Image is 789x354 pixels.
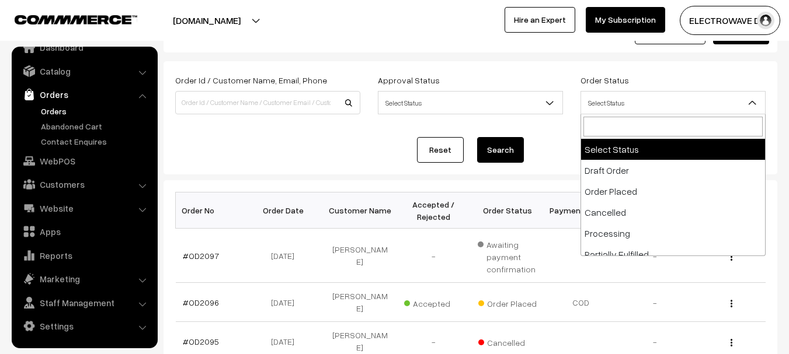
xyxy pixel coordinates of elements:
a: Customers [15,174,154,195]
button: Search [477,137,524,163]
span: Order Placed [478,295,537,310]
td: [PERSON_NAME] [323,283,397,322]
th: Accepted / Rejected [397,192,470,229]
a: Reports [15,245,154,266]
span: Select Status [581,91,766,114]
td: - [618,283,691,322]
img: Menu [731,339,732,346]
img: Menu [731,253,732,261]
button: [DOMAIN_NAME] [132,6,281,35]
th: Customer Name [323,192,397,229]
a: Catalog [15,61,154,82]
button: ELECTROWAVE DE… [680,6,780,35]
img: COMMMERCE [15,15,137,24]
img: Menu [731,300,732,307]
td: COD [544,283,618,322]
li: Partially Fulfilled [581,244,765,265]
th: Order No [176,192,249,229]
a: Reset [417,137,464,163]
input: Order Id / Customer Name / Customer Email / Customer Phone [175,91,360,114]
img: user [757,12,774,29]
td: [DATE] [249,283,323,322]
span: Awaiting payment confirmation [478,236,537,275]
td: - [397,229,470,283]
a: Staff Management [15,292,154,313]
td: [PERSON_NAME] [323,229,397,283]
li: Order Placed [581,181,765,202]
label: Order Status [581,74,629,86]
a: Settings [15,316,154,337]
span: Select Status [378,93,562,113]
a: Contact Enquires [38,135,154,148]
li: Draft Order [581,160,765,181]
span: Accepted [404,295,463,310]
a: Abandoned Cart [38,120,154,132]
a: COMMMERCE [15,12,117,26]
label: Approval Status [378,74,440,86]
a: My Subscription [586,7,665,33]
span: Select Status [378,91,563,114]
a: Marketing [15,268,154,289]
th: Order Date [249,192,323,229]
a: #OD2096 [183,297,219,307]
a: WebPOS [15,150,154,171]
li: Processing [581,223,765,244]
a: #OD2097 [183,251,219,261]
a: Orders [38,105,154,117]
a: #OD2095 [183,337,219,346]
a: Apps [15,221,154,242]
th: Order Status [471,192,544,229]
span: Select Status [581,93,765,113]
a: Hire an Expert [505,7,575,33]
label: Order Id / Customer Name, Email, Phone [175,74,327,86]
li: Cancelled [581,202,765,223]
a: Website [15,198,154,219]
li: Select Status [581,139,765,160]
a: Dashboard [15,37,154,58]
a: Orders [15,84,154,105]
td: [DATE] [249,229,323,283]
th: Payment Method [544,192,618,229]
span: Cancelled [478,334,537,349]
